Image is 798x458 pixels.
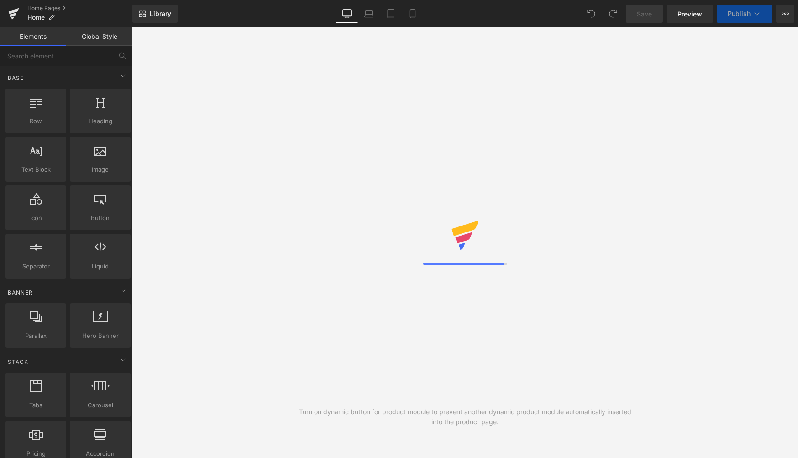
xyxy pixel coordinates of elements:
a: Preview [667,5,713,23]
a: New Library [132,5,178,23]
span: Base [7,74,25,82]
button: Undo [582,5,600,23]
span: Image [73,165,128,174]
a: Mobile [402,5,424,23]
a: Tablet [380,5,402,23]
a: Desktop [336,5,358,23]
span: Library [150,10,171,18]
a: Global Style [66,27,132,46]
div: Turn on dynamic button for product module to prevent another dynamic product module automatically... [299,407,632,427]
span: Heading [73,116,128,126]
span: Preview [677,9,702,19]
span: Save [637,9,652,19]
span: Hero Banner [73,331,128,341]
span: Separator [8,262,63,271]
span: Liquid [73,262,128,271]
span: Stack [7,358,29,366]
span: Parallax [8,331,63,341]
a: Home Pages [27,5,132,12]
span: Button [73,213,128,223]
span: Publish [728,10,751,17]
span: Tabs [8,400,63,410]
span: Row [8,116,63,126]
span: Text Block [8,165,63,174]
button: Publish [717,5,772,23]
span: Banner [7,288,34,297]
button: More [776,5,794,23]
span: Home [27,14,45,21]
span: Icon [8,213,63,223]
a: Laptop [358,5,380,23]
span: Carousel [73,400,128,410]
button: Redo [604,5,622,23]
